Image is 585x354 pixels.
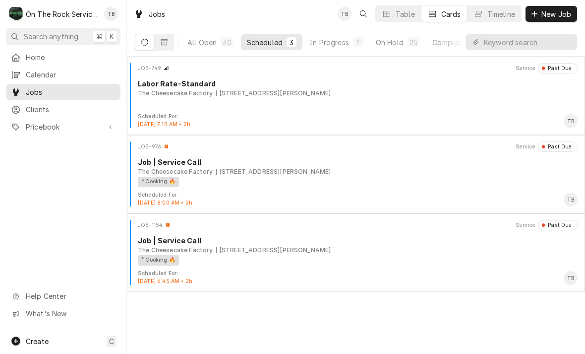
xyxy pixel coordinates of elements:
div: 1 [355,37,361,48]
div: Object Subtext Secondary [216,246,331,255]
div: Card Footer Primary Content [564,114,578,128]
div: Card Footer Extra Context [138,191,192,207]
div: TB [564,271,578,285]
div: Object Extra Context Footer Value [138,278,192,285]
div: Object ID [138,65,161,72]
div: Object Subtext Secondary [216,89,331,98]
div: On The Rock Services [26,9,99,19]
div: Todd Brady's Avatar [338,7,351,21]
div: Completed [432,37,469,48]
span: [DATE] 6:45 AM • 2h [138,278,192,284]
div: Card Header Secondary Content [516,63,578,73]
div: Past Due [545,143,572,151]
div: Object Extra Context Footer Value [138,199,192,207]
div: Object Extra Context Header [516,65,535,72]
div: TB [564,193,578,207]
div: Card Header [131,142,581,151]
div: O [9,7,23,21]
span: Clients [26,104,116,115]
a: Go to Help Center [6,288,120,304]
div: Table [396,9,415,19]
div: Object Subtext [138,89,578,98]
div: Todd Brady's Avatar [104,7,118,21]
div: Card Header Secondary Content [516,142,578,151]
div: Card Header Primary Content [138,220,171,230]
div: On The Rock Services's Avatar [9,7,23,21]
span: Search anything [24,31,78,42]
div: Card Footer Primary Content [564,193,578,207]
div: 25 [409,37,417,48]
div: Object Extra Context Footer Value [138,121,190,129]
div: Card Body [131,235,581,265]
div: Object Subtext Primary [138,246,213,255]
div: Timeline [487,9,515,19]
button: Search anything⌘K [6,28,120,45]
div: Card Header Secondary Content [516,220,578,230]
div: ² Cooking 🔥 [138,177,179,187]
div: Card Footer [131,191,581,207]
span: Create [26,337,49,346]
div: Object Extra Context Footer Label [138,113,190,121]
div: Object ID [138,221,163,229]
div: Card Body [131,78,581,98]
div: Object Tag List [138,177,574,187]
div: Object Subtext [138,246,578,255]
div: Card Header Primary Content [138,142,169,151]
div: Object Extra Context Footer Label [138,270,192,278]
div: Object Title [138,78,578,89]
div: Object Subtext Primary [138,167,213,176]
div: Object Title [138,157,578,167]
a: Home [6,49,120,66]
div: Todd Brady's Avatar [564,271,578,285]
a: Calendar [6,67,120,83]
div: TB [338,7,351,21]
span: [DATE] 8:00 AM • 2h [138,200,192,206]
div: Object Extra Context Footer Label [138,191,192,199]
div: Object Status [538,63,578,73]
span: New Job [539,9,573,19]
div: Scheduled [247,37,283,48]
div: 40 [223,37,232,48]
div: Past Due [545,65,572,72]
div: Object Tag List [138,255,574,266]
div: TB [104,7,118,21]
div: Object Status [538,220,578,230]
span: Help Center [26,291,115,301]
div: Job Card: JOB-976 [127,135,585,213]
div: Object Status [538,142,578,151]
div: 3 [289,37,294,48]
div: Job Card: JOB-1154 [127,213,585,292]
span: Home [26,52,116,63]
span: [DATE] 7:15 AM • 2h [138,121,190,128]
div: On Hold [376,37,404,48]
a: Go to Pricebook [6,119,120,135]
span: Jobs [26,87,116,97]
div: Job Card: JOB-749 [127,57,585,135]
a: Clients [6,101,120,118]
span: What's New [26,308,115,319]
div: Object ID [138,143,161,151]
div: In Progress [309,37,349,48]
div: Object Title [138,235,578,246]
span: ⌘ [96,31,103,42]
a: Jobs [6,84,120,100]
input: Keyword search [484,34,572,50]
span: Calendar [26,70,116,80]
span: Pricebook [26,122,101,132]
div: Object Subtext [138,167,578,176]
div: Past Due [545,221,572,229]
div: Object Subtext Secondary [216,167,331,176]
div: Card Header [131,220,581,230]
div: Card Footer Primary Content [564,271,578,285]
div: Card Header [131,63,581,73]
div: Card Footer [131,270,581,285]
span: C [109,336,114,347]
div: Card Footer [131,113,581,129]
button: New Job [526,6,577,22]
span: K [110,31,114,42]
div: Object Extra Context Header [516,221,535,229]
div: ² Cooking 🔥 [138,255,179,266]
div: Card Footer Extra Context [138,113,190,129]
div: Cards [441,9,461,19]
button: Open search [355,6,371,22]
